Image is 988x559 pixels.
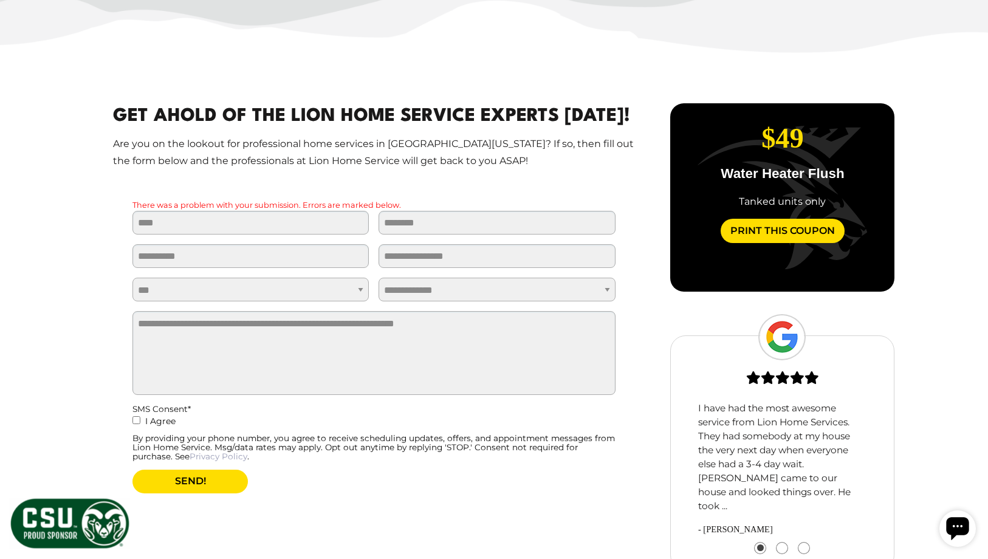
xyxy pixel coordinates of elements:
[5,5,41,41] div: Open chat widget
[132,470,248,493] button: SEND!
[132,414,616,434] label: I Agree
[721,219,845,243] a: Print This Coupon
[9,497,131,550] img: CSU Sponsor Badge
[680,167,885,180] p: Water Heater Flush
[698,402,867,513] p: I have had the most awesome service from Lion Home Services. They had somebody at my house the ve...
[132,416,140,424] input: I Agree
[113,135,635,171] p: Are you on the lookout for professional home services in [GEOGRAPHIC_DATA][US_STATE]? If so, then...
[132,405,616,414] div: SMS Consent
[698,523,867,537] span: - [PERSON_NAME]
[670,103,895,262] div: slide 1
[693,347,872,554] div: carousel
[190,451,247,461] a: Privacy Policy
[132,199,616,211] div: There was a problem with your submission. Errors are marked below.
[670,103,894,292] div: carousel
[758,314,806,360] img: Google Logo
[693,347,873,537] div: slide 1
[680,194,885,209] div: Tanked units only
[761,123,804,154] span: $49
[132,434,616,461] div: By providing your phone number, you agree to receive scheduling updates, offers, and appointment ...
[113,103,635,131] h2: Get Ahold Of The Lion Home Service Experts [DATE]!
